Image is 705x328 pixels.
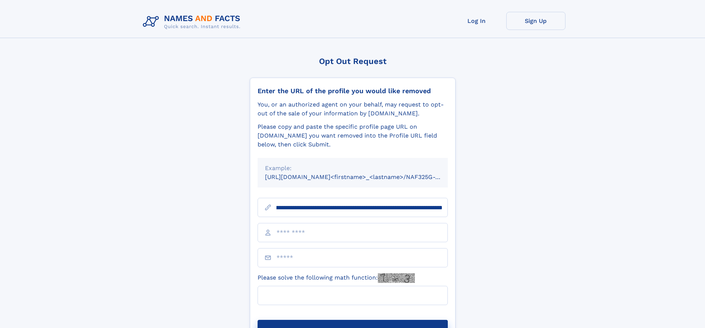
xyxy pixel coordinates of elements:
[140,12,246,32] img: Logo Names and Facts
[250,57,456,66] div: Opt Out Request
[258,87,448,95] div: Enter the URL of the profile you would like removed
[265,164,440,173] div: Example:
[447,12,506,30] a: Log In
[258,100,448,118] div: You, or an authorized agent on your behalf, may request to opt-out of the sale of your informatio...
[265,173,462,180] small: [URL][DOMAIN_NAME]<firstname>_<lastname>/NAF325G-xxxxxxxx
[258,273,415,283] label: Please solve the following math function:
[258,122,448,149] div: Please copy and paste the specific profile page URL on [DOMAIN_NAME] you want removed into the Pr...
[506,12,565,30] a: Sign Up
